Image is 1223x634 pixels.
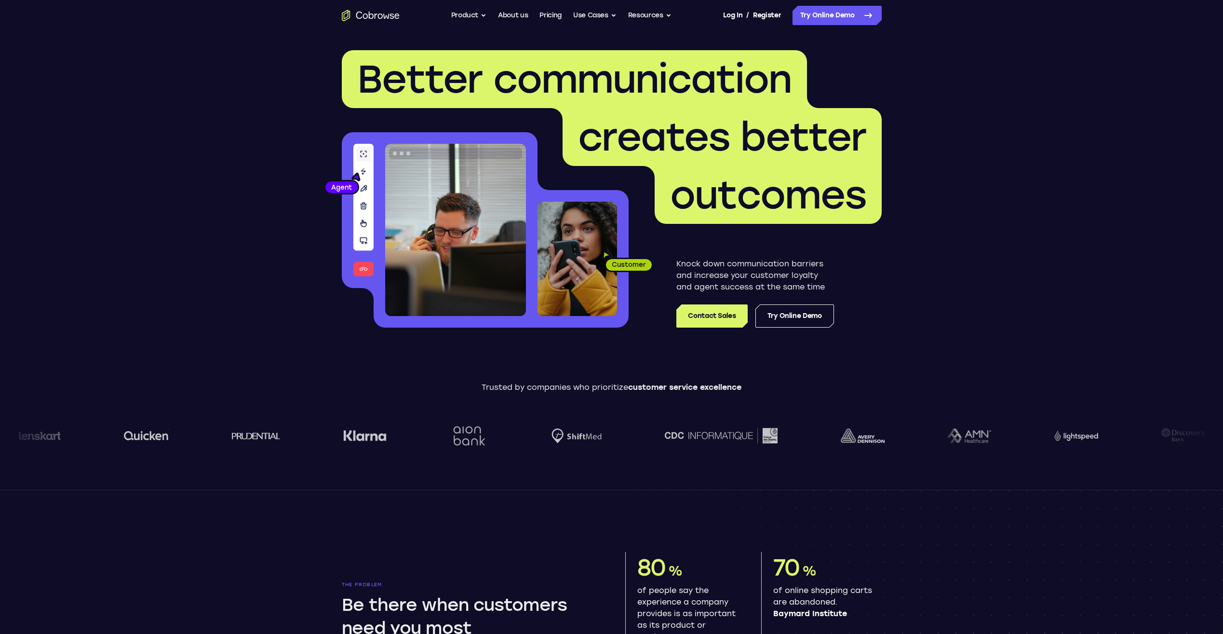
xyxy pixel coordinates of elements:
img: prudential [232,432,281,440]
p: The problem [342,582,598,588]
a: About us [498,6,528,25]
img: Aion Bank [450,416,489,455]
span: 70 [773,553,800,581]
img: Klarna [343,430,387,441]
img: Lightspeed [1054,430,1098,441]
button: Use Cases [573,6,617,25]
span: Baymard Institute [773,608,874,620]
span: 80 [637,553,666,581]
a: Register [753,6,781,25]
span: customer service excellence [628,383,741,392]
a: Pricing [539,6,562,25]
p: Knock down communication barriers and increase your customer loyalty and agent success at the sam... [676,258,834,293]
span: Better communication [357,56,792,102]
img: CDC Informatique [665,428,778,443]
span: / [746,10,749,21]
span: outcomes [670,172,866,218]
button: Resources [628,6,672,25]
img: A customer holding their phone [538,202,617,316]
img: Shiftmed [551,428,602,443]
img: quicken [124,428,169,443]
a: Log In [723,6,742,25]
a: Contact Sales [676,304,747,328]
a: Go to the home page [342,10,400,21]
span: % [802,563,816,579]
span: creates better [578,114,866,160]
img: AMN Healthcare [947,428,991,443]
img: avery-dennison [841,428,885,443]
a: Try Online Demo [755,304,834,328]
button: Product [451,6,487,25]
p: of online shopping carts are abandoned. [773,585,874,620]
a: Try Online Demo [793,6,882,25]
span: % [668,563,682,579]
img: A customer support agent talking on the phone [385,144,526,316]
